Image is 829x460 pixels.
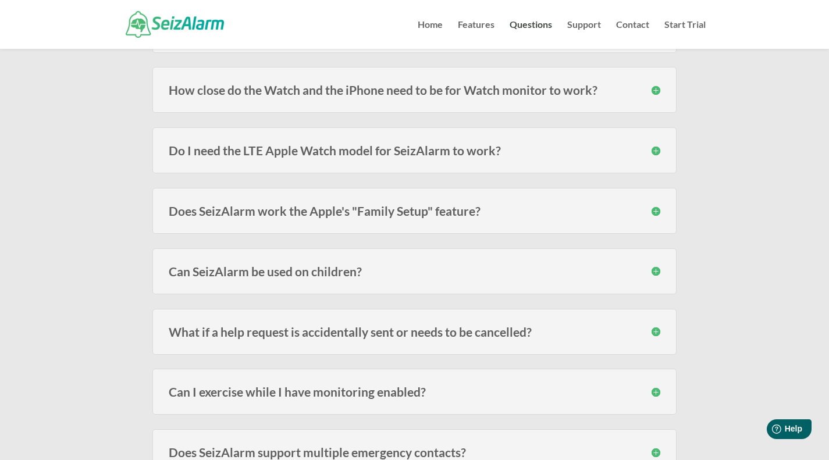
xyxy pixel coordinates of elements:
a: Questions [510,20,552,49]
iframe: Help widget launcher [725,415,816,447]
h3: How close do the Watch and the iPhone need to be for Watch monitor to work? [169,84,660,96]
h3: Does SeizAlarm support multiple emergency contacts? [169,446,660,458]
h3: Does SeizAlarm work the Apple's "Family Setup" feature? [169,205,660,217]
a: Support [567,20,601,49]
a: Features [458,20,494,49]
h3: What if a help request is accidentally sent or needs to be cancelled? [169,326,660,338]
h3: Can SeizAlarm be used on children? [169,265,660,277]
a: Home [418,20,443,49]
h3: Can I exercise while I have monitoring enabled? [169,386,660,398]
a: Contact [616,20,649,49]
h3: Do I need the LTE Apple Watch model for SeizAlarm to work? [169,144,660,156]
img: SeizAlarm [126,11,224,37]
a: Start Trial [664,20,706,49]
